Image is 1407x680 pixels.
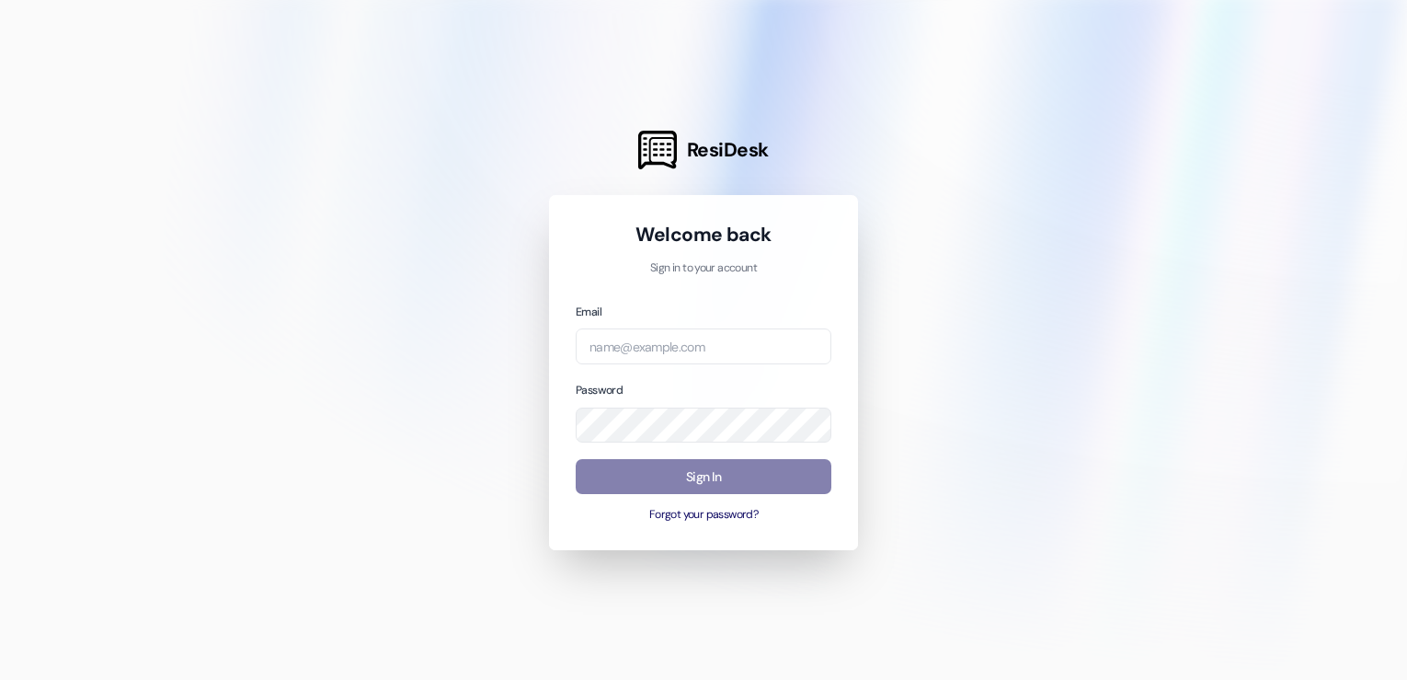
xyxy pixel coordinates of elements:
input: name@example.com [576,328,831,364]
label: Password [576,383,623,398]
h1: Welcome back [576,222,831,248]
label: Email [576,305,601,319]
p: Sign in to your account [576,260,831,277]
button: Sign In [576,459,831,495]
button: Forgot your password? [576,507,831,524]
img: ResiDesk Logo [638,131,677,169]
span: ResiDesk [687,137,769,163]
